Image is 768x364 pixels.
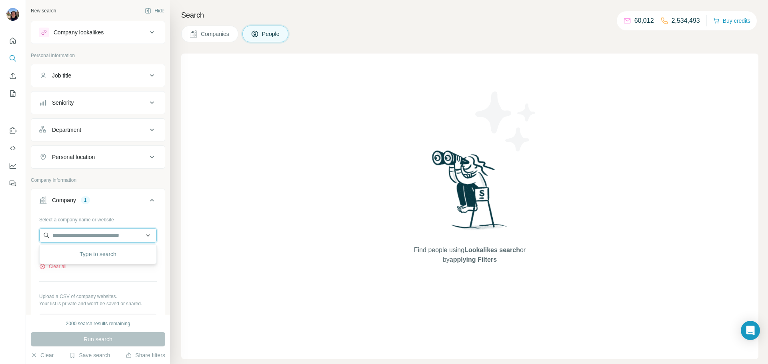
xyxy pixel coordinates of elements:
button: Clear all [39,263,66,270]
div: 2000 search results remaining [66,320,130,327]
div: Type to search [41,246,155,262]
button: Save search [69,351,110,359]
button: Buy credits [713,15,750,26]
div: New search [31,7,56,14]
p: Your list is private and won't be saved or shared. [39,300,157,307]
div: Open Intercom Messenger [741,321,760,340]
div: Department [52,126,81,134]
img: Surfe Illustration - Stars [470,86,542,157]
button: Department [31,120,165,139]
button: Quick start [6,34,19,48]
button: Enrich CSV [6,69,19,83]
button: Clear [31,351,54,359]
div: Company [52,196,76,204]
button: My lists [6,86,19,101]
div: Select a company name or website [39,213,157,223]
img: Avatar [6,8,19,21]
span: Lookalikes search [464,247,520,253]
button: Personal location [31,147,165,167]
button: Upload a list of companies [39,314,157,328]
button: Job title [31,66,165,85]
button: Company1 [31,191,165,213]
button: Share filters [126,351,165,359]
img: Surfe Illustration - Woman searching with binoculars [428,148,512,237]
span: Find people using or by [406,245,534,265]
p: 60,012 [634,16,654,26]
div: Seniority [52,99,74,107]
button: Company lookalikes [31,23,165,42]
button: Hide [139,5,170,17]
button: Use Surfe API [6,141,19,155]
span: Companies [201,30,230,38]
button: Search [6,51,19,66]
p: 2,534,493 [672,16,700,26]
button: Dashboard [6,159,19,173]
button: Feedback [6,176,19,191]
button: Use Surfe on LinkedIn [6,123,19,138]
div: Company lookalikes [54,28,104,36]
div: Job title [52,72,71,80]
div: Personal location [52,153,95,161]
h4: Search [181,10,758,21]
p: Upload a CSV of company websites. [39,293,157,300]
div: 1 [81,197,90,204]
span: applying Filters [450,256,497,263]
p: Company information [31,177,165,184]
button: Seniority [31,93,165,112]
span: People [262,30,280,38]
p: Personal information [31,52,165,59]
